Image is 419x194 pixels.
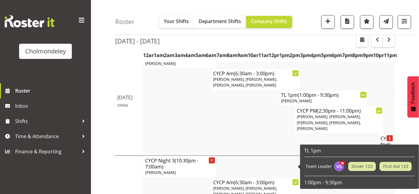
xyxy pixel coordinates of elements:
[227,49,238,63] th: 8am
[5,15,55,27] img: Rosterit website logo
[383,163,408,170] span: First Aid 123
[363,49,374,63] th: 9pm
[342,49,353,63] th: 7pm
[279,49,290,63] th: 1pm
[213,77,277,88] span: [PERSON_NAME], [PERSON_NAME], [PERSON_NAME], [PERSON_NAME]
[15,86,88,95] span: Roster
[15,132,79,141] span: Time & Attendance
[115,37,160,45] h2: [DATE] - [DATE]
[213,70,298,77] h4: CYCP Am
[15,147,79,156] span: Finance & Reporting
[411,82,416,104] span: Feedback
[317,107,361,114] span: (2:30pm - 11:00pm)
[297,114,361,131] span: [PERSON_NAME], [PERSON_NAME], [PERSON_NAME], [PERSON_NAME], [PERSON_NAME]
[145,158,215,170] h4: CYCP Night 3
[216,49,227,63] th: 7am
[304,179,415,186] p: 1:00pm - 9:30pm
[116,46,143,155] td: [DATE]
[321,49,332,63] th: 5pm
[352,163,373,170] span: Driver 123
[360,15,374,29] button: Highlight an important date within the roster.
[407,76,419,117] button: Feedback - Show survey
[380,15,393,29] button: Send a list of all shifts for the selected filtered period to all rostered employees.
[281,92,366,98] h4: TL 1pm
[374,49,384,63] th: 10pm
[175,49,185,63] th: 3am
[248,49,259,63] th: 10am
[297,108,382,114] h4: CYCP PM
[159,16,194,28] button: Your Shifts
[246,16,292,28] button: Company Shifts
[145,170,176,175] span: [PERSON_NAME]
[311,49,321,63] th: 4pm
[269,49,280,63] th: 12pm
[15,101,88,111] span: Inbox
[332,49,342,63] th: 6pm
[234,70,274,77] span: (6:30am - 3:00pm)
[258,49,269,63] th: 11am
[304,160,333,173] td: Team Leader
[300,49,311,63] th: 3pm
[185,49,196,63] th: 4am
[251,18,287,25] span: Company Shifts
[380,135,393,154] h4: CYCP Night 3
[206,49,217,63] th: 6am
[341,15,354,29] button: Download a PDF of the roster according to the set date range.
[213,179,298,185] h4: CYCP Am
[281,98,312,104] span: [PERSON_NAME]
[304,148,415,154] h6: TL 1pm
[196,49,206,63] th: 5am
[199,18,241,25] span: Department Shifts
[353,49,363,63] th: 8pm
[234,179,274,186] span: (6:30am - 3:00pm)
[154,49,164,63] th: 1am
[194,16,246,28] button: Department Shifts
[145,61,176,66] span: [PERSON_NAME]
[115,18,135,25] h4: Roster
[164,18,189,25] span: Your Shifts
[398,15,411,29] button: Filter Shifts
[25,47,66,56] div: Cholmondeley
[384,49,394,63] th: 11pm
[15,117,79,126] span: Shifts
[143,49,154,63] th: 12am
[290,49,300,63] th: 2pm
[117,102,128,108] span: (Hide)
[321,15,335,29] button: Add a new shift
[298,92,339,98] span: (1:00pm - 9:30pm)
[357,35,368,47] button: Select a specific date within the roster.
[164,49,175,63] th: 2am
[334,162,344,171] img: victoria-spackman5507.jpg
[145,157,199,170] span: (10:30pm - 7:00am)
[237,49,248,63] th: 9am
